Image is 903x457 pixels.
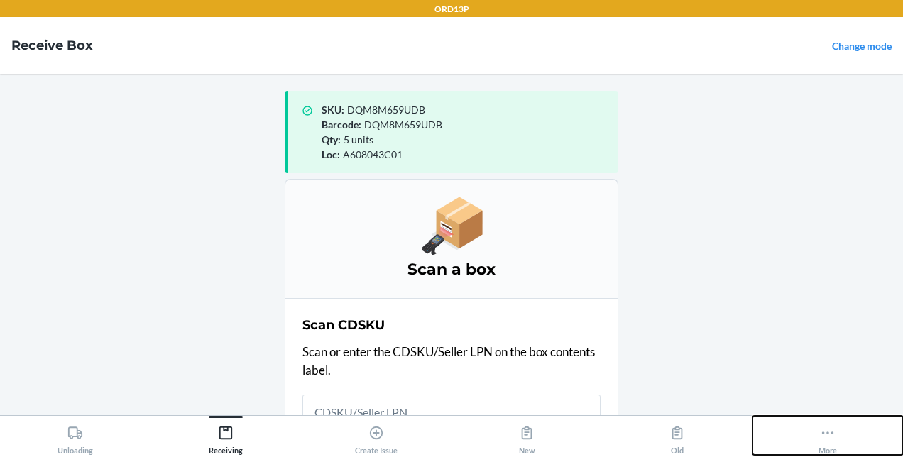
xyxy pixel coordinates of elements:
button: More [752,416,903,455]
span: Qty : [322,133,341,145]
h4: Receive Box [11,36,93,55]
button: Receiving [150,416,301,455]
h2: Scan CDSKU [302,316,385,334]
p: Scan or enter the CDSKU/Seller LPN on the box contents label. [302,343,601,379]
button: Old [602,416,752,455]
div: Old [669,419,685,455]
h3: Scan a box [302,258,601,281]
span: SKU : [322,104,344,116]
span: DQM8M659UDB [347,104,425,116]
span: 5 units [344,133,373,145]
div: More [819,419,837,455]
span: DQM8M659UDB [364,119,442,131]
span: Barcode : [322,119,361,131]
span: A608043C01 [343,148,403,160]
a: Change mode [832,40,892,52]
button: Create Issue [301,416,451,455]
button: New [451,416,602,455]
input: Usually Starts with 'CD' [302,395,601,429]
p: ORD13P [434,3,469,16]
span: Loc : [322,148,340,160]
div: Receiving [209,419,243,455]
div: Unloading [58,419,93,455]
div: New [519,419,535,455]
div: Create Issue [355,419,398,455]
